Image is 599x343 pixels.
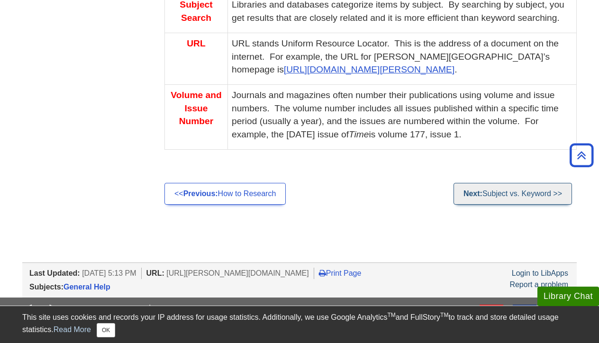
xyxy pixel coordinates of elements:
[480,305,503,337] a: E-mail
[54,325,91,334] a: Read More
[146,269,164,277] span: URL:
[349,129,369,139] i: Time
[509,280,568,289] a: Report a problem
[566,149,597,162] a: Back to Top
[463,190,482,198] strong: Next:
[64,283,110,291] a: General Help
[513,305,536,337] a: Text
[187,38,205,48] b: URL
[166,269,309,277] span: [URL][PERSON_NAME][DOMAIN_NAME]
[440,312,448,318] sup: TM
[82,269,136,277] span: [DATE] 5:13 PM
[29,269,80,277] span: Last Updated:
[284,64,454,74] a: [URL][DOMAIN_NAME][PERSON_NAME]
[29,305,209,329] img: DU Libraries
[512,269,568,277] a: Login to LibApps
[232,89,572,141] p: Journals and magazines often number their publications using volume and issue numbers. The volume...
[183,190,218,198] strong: Previous:
[537,287,599,306] button: Library Chat
[22,312,577,337] div: This site uses cookies and records your IP address for usage statistics. Additionally, we use Goo...
[454,183,572,205] a: Next:Subject vs. Keyword >>
[319,269,362,277] a: Print Page
[319,269,326,277] i: Print Page
[171,90,221,126] b: Volume and Issue Number
[387,312,395,318] sup: TM
[29,283,64,291] span: Subjects:
[164,183,286,205] a: <<Previous:How to Research
[232,37,572,76] p: URL stands Uniform Resource Locator. This is the address of a document on the internet. For examp...
[97,323,115,337] button: Close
